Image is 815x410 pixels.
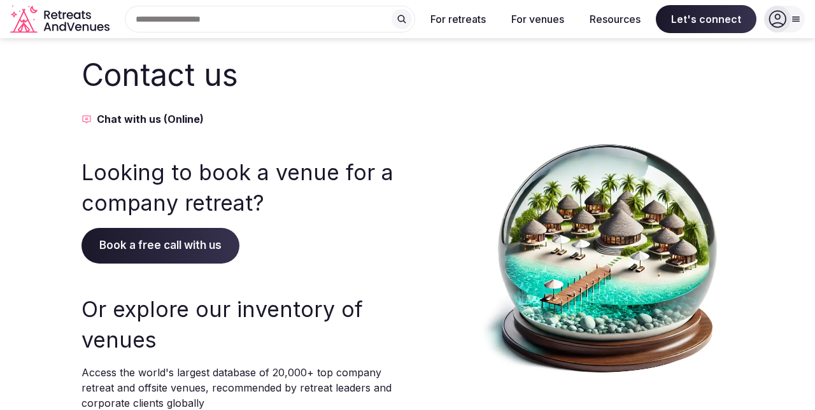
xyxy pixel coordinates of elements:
[81,53,395,96] h2: Contact us
[81,228,239,264] span: Book a free call with us
[501,5,574,33] button: For venues
[10,5,112,34] svg: Retreats and Venues company logo
[81,239,239,251] a: Book a free call with us
[81,111,395,127] button: Chat with us (Online)
[656,5,756,33] span: Let's connect
[579,5,651,33] button: Resources
[10,5,112,34] a: Visit the homepage
[420,5,496,33] button: For retreats
[81,157,395,218] h3: Looking to book a venue for a company retreat?
[81,294,395,355] h3: Or explore our inventory of venues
